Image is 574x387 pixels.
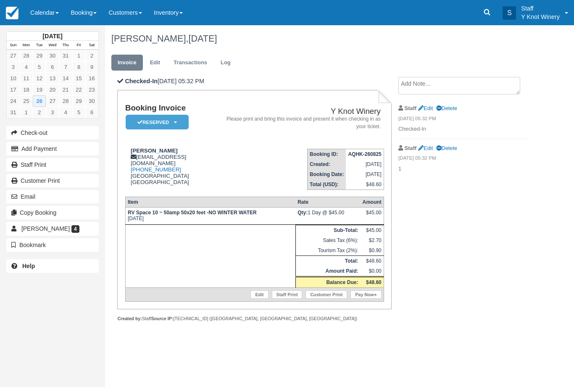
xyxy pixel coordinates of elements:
a: Staff Print [6,158,99,171]
img: checkfront-main-nav-mini-logo.png [6,7,18,19]
th: Thu [59,41,72,50]
a: Invoice [111,55,143,71]
a: 10 [7,73,20,84]
td: Tourism Tax (2%): [295,245,360,256]
a: [PHONE_NUMBER] [131,166,181,173]
a: 30 [85,95,98,107]
th: Booking Date: [308,169,346,179]
h1: [PERSON_NAME], [111,34,529,44]
div: Staff [TECHNICAL_ID] ([GEOGRAPHIC_DATA], [GEOGRAPHIC_DATA], [GEOGRAPHIC_DATA]) [117,316,392,322]
a: 4 [59,107,72,118]
td: $48.60 [360,255,384,266]
a: 1 [20,107,33,118]
a: 3 [46,107,59,118]
th: Sub-Total: [295,225,360,235]
a: 2 [33,107,46,118]
td: [DATE] [125,207,295,224]
th: Mon [20,41,33,50]
a: 6 [46,61,59,73]
a: Edit [418,105,433,111]
a: Help [6,259,99,273]
a: [PERSON_NAME] 4 [6,222,99,235]
b: Help [22,263,35,269]
th: Fri [72,41,85,50]
th: Total (USD): [308,179,346,190]
button: Email [6,190,99,203]
a: Edit [144,55,166,71]
a: Reserved [125,114,186,130]
a: Edit [418,145,433,151]
a: 20 [46,84,59,95]
th: Booking ID: [308,149,346,159]
strong: RV Space 10 ~ 50amp 50x20 feet -NO WINTER WATER [128,210,257,216]
a: 6 [85,107,98,118]
span: 4 [71,225,79,233]
td: 1 Day @ $45.00 [295,207,360,224]
a: 22 [72,84,85,95]
a: 7 [59,61,72,73]
strong: [PERSON_NAME] [131,147,178,154]
th: Sun [7,41,20,50]
button: Check-out [6,126,99,140]
a: 12 [33,73,46,84]
button: Copy Booking [6,206,99,219]
h2: Y Knot Winery [226,107,381,116]
td: $0.90 [360,245,384,256]
a: Staff Print [272,290,303,299]
button: Add Payment [6,142,99,155]
th: Wed [46,41,59,50]
strong: [DATE] [42,33,62,39]
a: 24 [7,95,20,107]
a: Delete [436,105,457,111]
p: Staff [521,4,560,13]
th: Sat [85,41,98,50]
a: 29 [72,95,85,107]
p: [DATE] 05:32 PM [117,77,392,86]
a: 1 [72,50,85,61]
div: [EMAIL_ADDRESS][DOMAIN_NAME] [GEOGRAPHIC_DATA] [GEOGRAPHIC_DATA] [125,147,223,185]
th: Rate [295,197,360,207]
a: Delete [436,145,457,151]
strong: Staff [405,145,417,151]
h1: Booking Invoice [125,104,223,113]
td: $48.60 [346,179,384,190]
strong: $48.60 [366,279,382,285]
a: 5 [33,61,46,73]
p: Y Knot Winery [521,13,560,21]
td: [DATE] [346,159,384,169]
td: [DATE] [346,169,384,179]
th: Total: [295,255,360,266]
a: 25 [20,95,33,107]
a: 3 [7,61,20,73]
a: 15 [72,73,85,84]
a: 8 [72,61,85,73]
td: $45.00 [360,225,384,235]
a: 19 [33,84,46,95]
p: 1 [398,165,529,173]
a: 31 [59,50,72,61]
a: Customer Print [6,174,99,187]
a: Customer Print [305,290,347,299]
p: Checked-In [398,125,529,133]
th: Tue [33,41,46,50]
address: Please print and bring this invoice and present it when checking in as your ticket. [226,116,381,130]
td: Sales Tax (6%): [295,235,360,245]
th: Amount Paid: [295,266,360,277]
a: 16 [85,73,98,84]
a: 17 [7,84,20,95]
a: 4 [20,61,33,73]
a: 27 [7,50,20,61]
a: 14 [59,73,72,84]
span: [DATE] [188,33,217,44]
a: 29 [33,50,46,61]
span: [PERSON_NAME] [21,225,70,232]
div: $45.00 [362,210,381,222]
a: 30 [46,50,59,61]
a: 13 [46,73,59,84]
em: [DATE] 05:32 PM [398,155,529,164]
a: 5 [72,107,85,118]
a: 11 [20,73,33,84]
a: 27 [46,95,59,107]
strong: Source IP: [151,316,174,321]
div: S [503,6,516,20]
